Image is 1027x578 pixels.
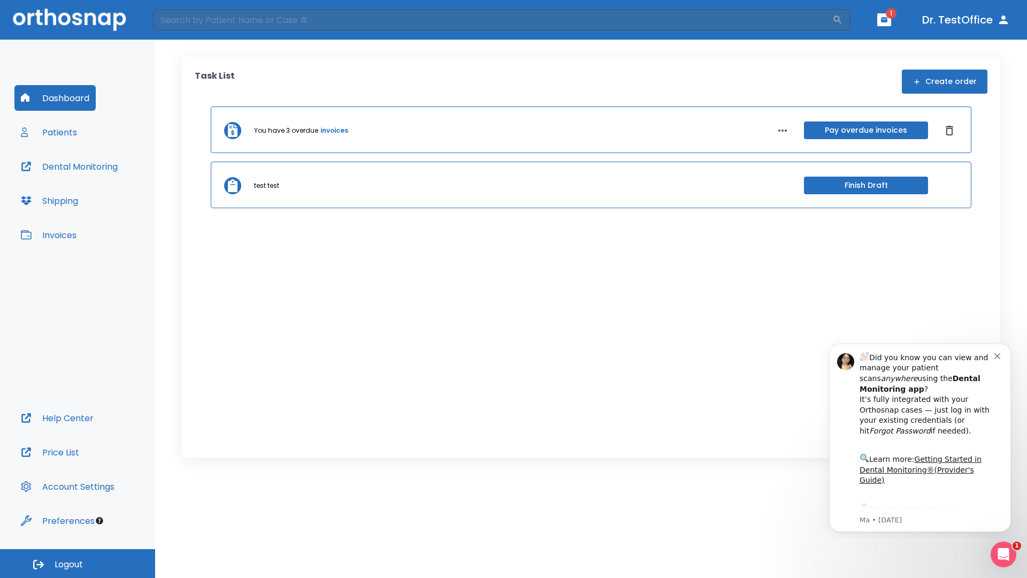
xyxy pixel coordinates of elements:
[153,9,832,31] input: Search by Patient Name or Case #
[47,168,181,223] div: Download the app: | ​ Let us know if you need help getting started!
[254,181,279,191] p: test test
[813,334,1027,538] iframe: Intercom notifications message
[1013,542,1021,550] span: 1
[14,188,85,214] button: Shipping
[181,17,190,25] button: Dismiss notification
[941,122,958,139] button: Dismiss
[14,439,86,465] button: Price List
[320,126,348,135] a: invoices
[14,119,83,145] button: Patients
[47,181,181,191] p: Message from Ma, sent 5w ago
[13,9,126,31] img: Orthosnap
[14,154,124,179] button: Dental Monitoring
[886,8,896,19] span: 1
[47,171,142,190] a: App Store
[991,542,1016,567] iframe: Intercom live chat
[902,70,987,94] button: Create order
[55,559,83,571] span: Logout
[14,85,96,111] button: Dashboard
[14,474,121,499] button: Account Settings
[14,508,101,534] button: Preferences
[804,177,928,194] button: Finish Draft
[95,516,104,526] div: Tooltip anchor
[254,126,318,135] p: You have 3 overdue
[918,10,1014,29] button: Dr. TestOffice
[14,405,100,431] button: Help Center
[14,222,83,248] button: Invoices
[195,70,235,94] p: Task List
[804,121,928,139] button: Pay overdue invoices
